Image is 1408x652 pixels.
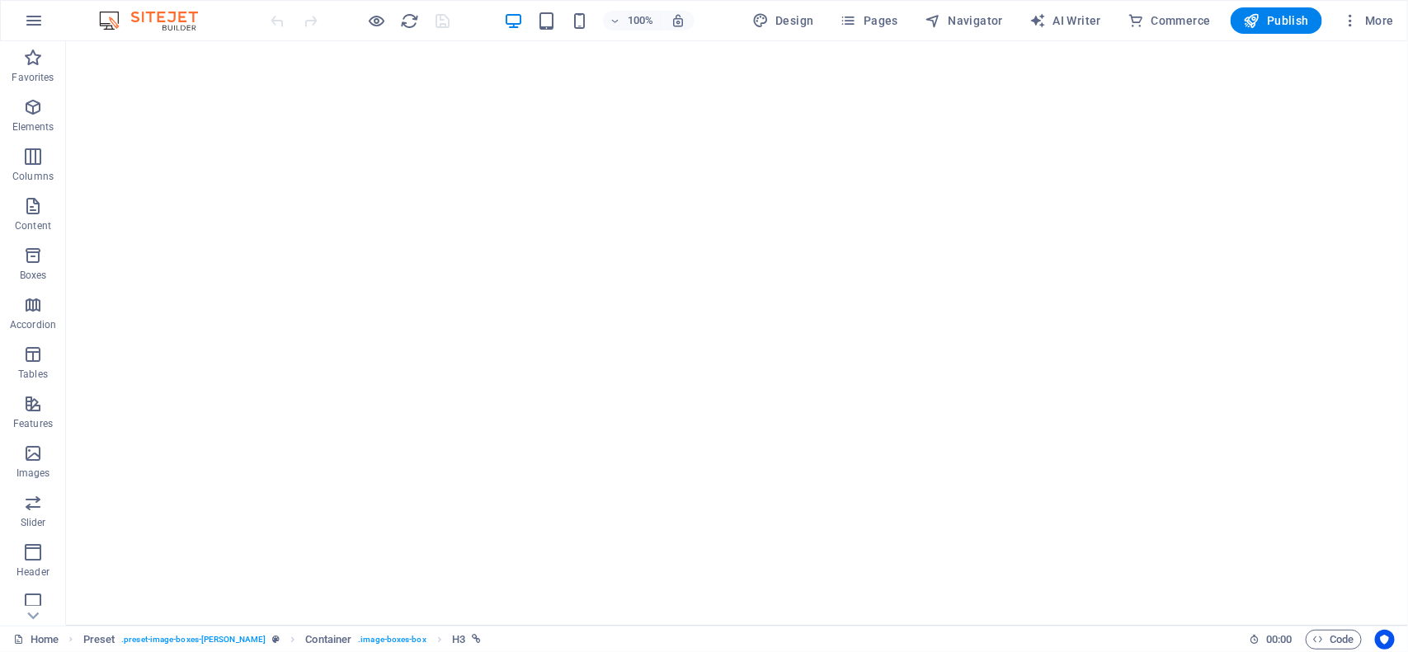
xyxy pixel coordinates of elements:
[1266,630,1292,650] span: 00 00
[367,11,387,30] button: Click here to leave preview mode and continue editing
[1231,7,1322,34] button: Publish
[918,7,1010,34] button: Navigator
[95,11,219,30] img: Editor Logo
[1029,12,1101,29] span: AI Writer
[1342,12,1394,29] span: More
[12,71,54,84] p: Favorites
[10,318,56,331] p: Accordion
[1375,630,1395,650] button: Usercentrics
[15,219,51,232] p: Content
[1244,12,1309,29] span: Publish
[16,565,49,579] p: Header
[1313,630,1354,650] span: Code
[1249,630,1293,650] h6: Session time
[83,630,115,650] span: Click to select. Double-click to edit
[13,630,59,650] a: Click to cancel selection. Double-click to open Pages
[671,13,685,28] i: On resize automatically adjust zoom level to fit chosen device.
[603,11,662,30] button: 100%
[472,635,481,644] i: This element is linked
[83,630,482,650] nav: breadcrumb
[925,12,1003,29] span: Navigator
[401,12,420,30] i: Reload page
[746,7,821,34] button: Design
[1121,7,1217,34] button: Commerce
[400,11,420,30] button: reload
[452,630,465,650] span: Click to select. Double-click to edit
[746,7,821,34] div: Design (Ctrl+Alt+Y)
[834,7,905,34] button: Pages
[358,630,426,650] span: . image-boxes-box
[1023,7,1108,34] button: AI Writer
[1306,630,1362,650] button: Code
[20,269,47,282] p: Boxes
[1128,12,1211,29] span: Commerce
[841,12,898,29] span: Pages
[13,417,53,430] p: Features
[18,368,48,381] p: Tables
[1278,633,1280,645] span: :
[272,635,280,644] i: This element is a customizable preset
[12,120,54,134] p: Elements
[21,516,46,529] p: Slider
[121,630,266,650] span: . preset-image-boxes-[PERSON_NAME]
[628,11,654,30] h6: 100%
[752,12,814,29] span: Design
[16,467,50,480] p: Images
[12,170,54,183] p: Columns
[1335,7,1401,34] button: More
[305,630,351,650] span: Click to select. Double-click to edit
